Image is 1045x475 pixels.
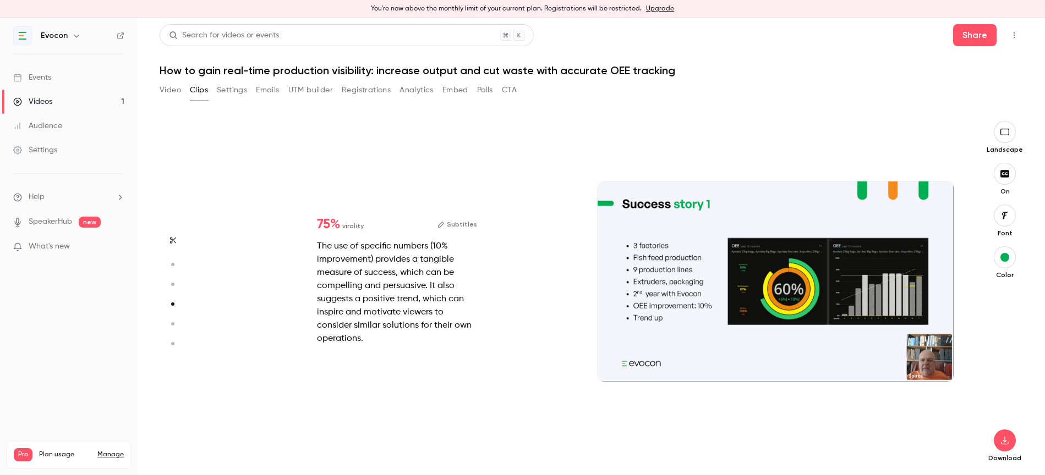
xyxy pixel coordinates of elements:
button: UTM builder [288,81,333,99]
div: Search for videos or events [169,30,279,41]
span: virality [342,221,364,231]
p: Color [987,270,1022,279]
button: Embed [442,81,468,99]
p: Landscape [987,145,1023,154]
div: The use of specific numbers (10% improvement) provides a tangible measure of success, which can b... [317,240,477,345]
button: CTA [502,81,517,99]
button: Emails [256,81,279,99]
span: 75 % [317,218,340,231]
button: Analytics [400,81,434,99]
div: Settings [13,145,57,156]
span: Plan usage [39,450,91,459]
a: Upgrade [646,4,674,13]
button: Video [160,81,181,99]
p: Download [987,454,1022,462]
a: SpeakerHub [29,216,72,228]
button: Settings [217,81,247,99]
div: Events [13,72,51,83]
iframe: Noticeable Trigger [111,242,124,252]
p: Font [987,229,1022,237]
span: new [79,217,101,228]
button: Registrations [342,81,391,99]
button: Polls [477,81,493,99]
li: help-dropdown-opener [13,191,124,203]
button: Top Bar Actions [1005,26,1023,44]
h1: How to gain real-time production visibility: increase output and cut waste with accurate OEE trac... [160,64,1023,77]
span: Pro [14,448,32,461]
div: Audience [13,120,62,131]
img: Evocon [14,27,31,45]
span: Help [29,191,45,203]
h6: Evocon [41,30,68,41]
span: What's new [29,241,70,252]
button: Share [953,24,997,46]
a: Manage [97,450,124,459]
p: On [987,187,1022,196]
div: Videos [13,96,52,107]
button: Clips [190,81,208,99]
button: Subtitles [437,218,477,231]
